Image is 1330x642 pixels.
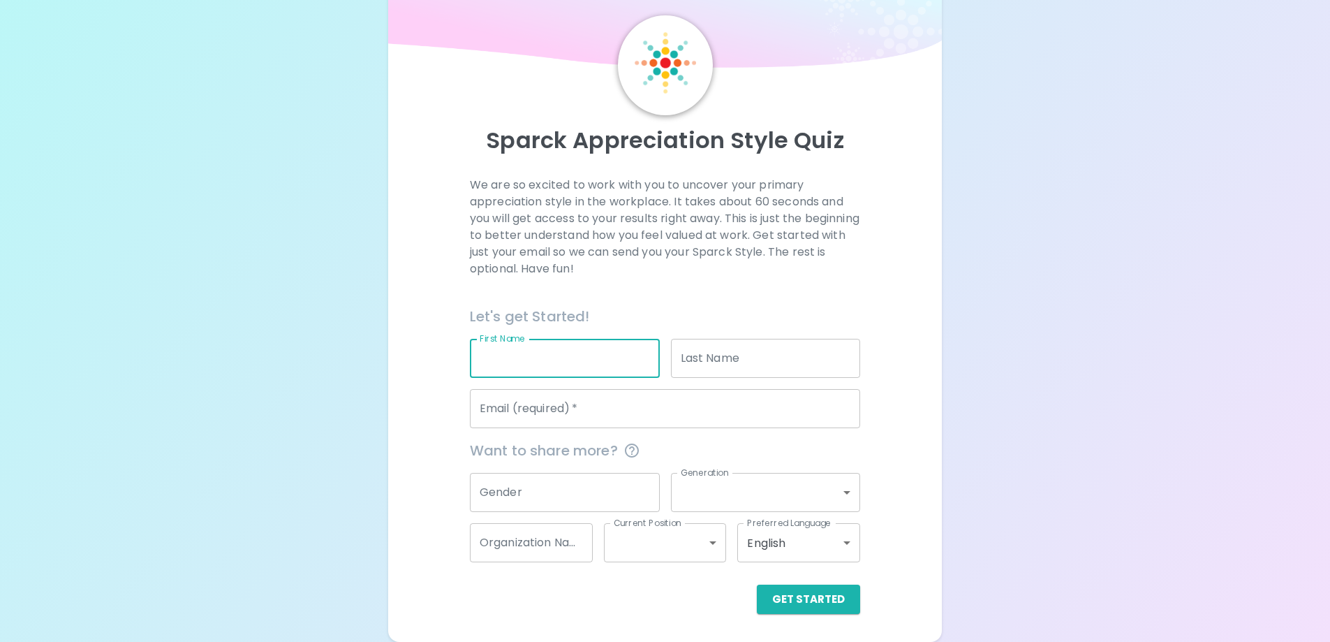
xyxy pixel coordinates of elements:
[614,517,681,529] label: Current Position
[747,517,831,529] label: Preferred Language
[681,467,729,479] label: Generation
[757,585,860,614] button: Get Started
[470,439,860,462] span: Want to share more?
[470,177,860,277] p: We are so excited to work with you to uncover your primary appreciation style in the workplace. I...
[405,126,926,154] p: Sparck Appreciation Style Quiz
[737,523,860,562] div: English
[623,442,640,459] svg: This information is completely confidential and only used for aggregated appreciation studies at ...
[635,32,696,94] img: Sparck Logo
[480,333,525,344] label: First Name
[470,305,860,328] h6: Let's get Started!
